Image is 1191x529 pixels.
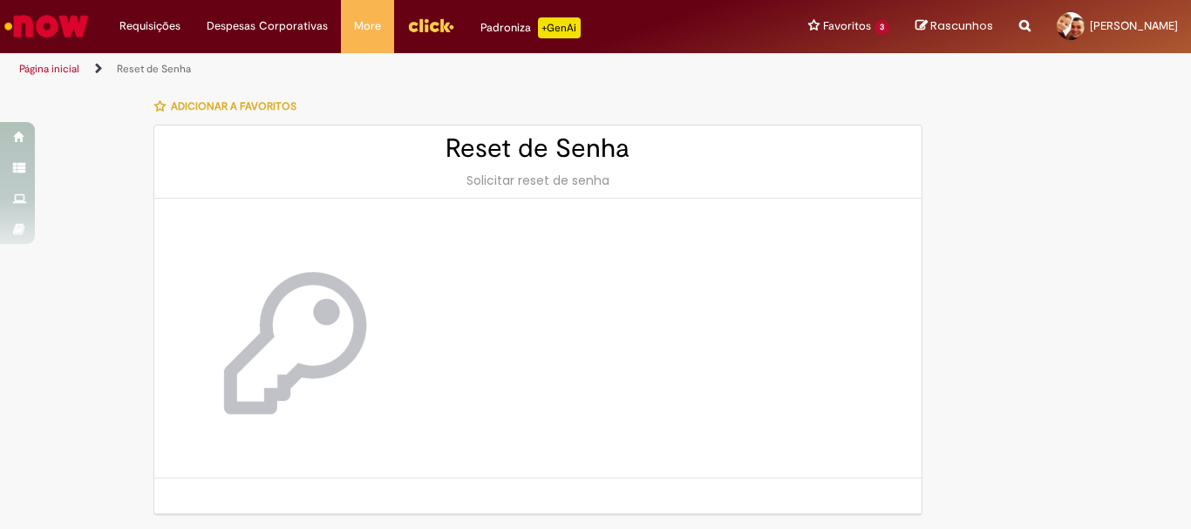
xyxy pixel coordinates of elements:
[930,17,993,34] span: Rascunhos
[875,20,889,35] span: 3
[354,17,381,35] span: More
[172,172,904,189] div: Solicitar reset de senha
[153,88,306,125] button: Adicionar a Favoritos
[823,17,871,35] span: Favoritos
[13,53,781,85] ul: Trilhas de página
[119,17,180,35] span: Requisições
[207,17,328,35] span: Despesas Corporativas
[117,62,191,76] a: Reset de Senha
[1090,18,1178,33] span: [PERSON_NAME]
[171,99,296,113] span: Adicionar a Favoritos
[2,9,92,44] img: ServiceNow
[206,234,381,443] img: Reset de Senha
[538,17,581,38] p: +GenAi
[407,12,454,38] img: click_logo_yellow_360x200.png
[172,134,904,163] h2: Reset de Senha
[19,62,79,76] a: Página inicial
[480,17,581,38] div: Padroniza
[915,18,993,35] a: Rascunhos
